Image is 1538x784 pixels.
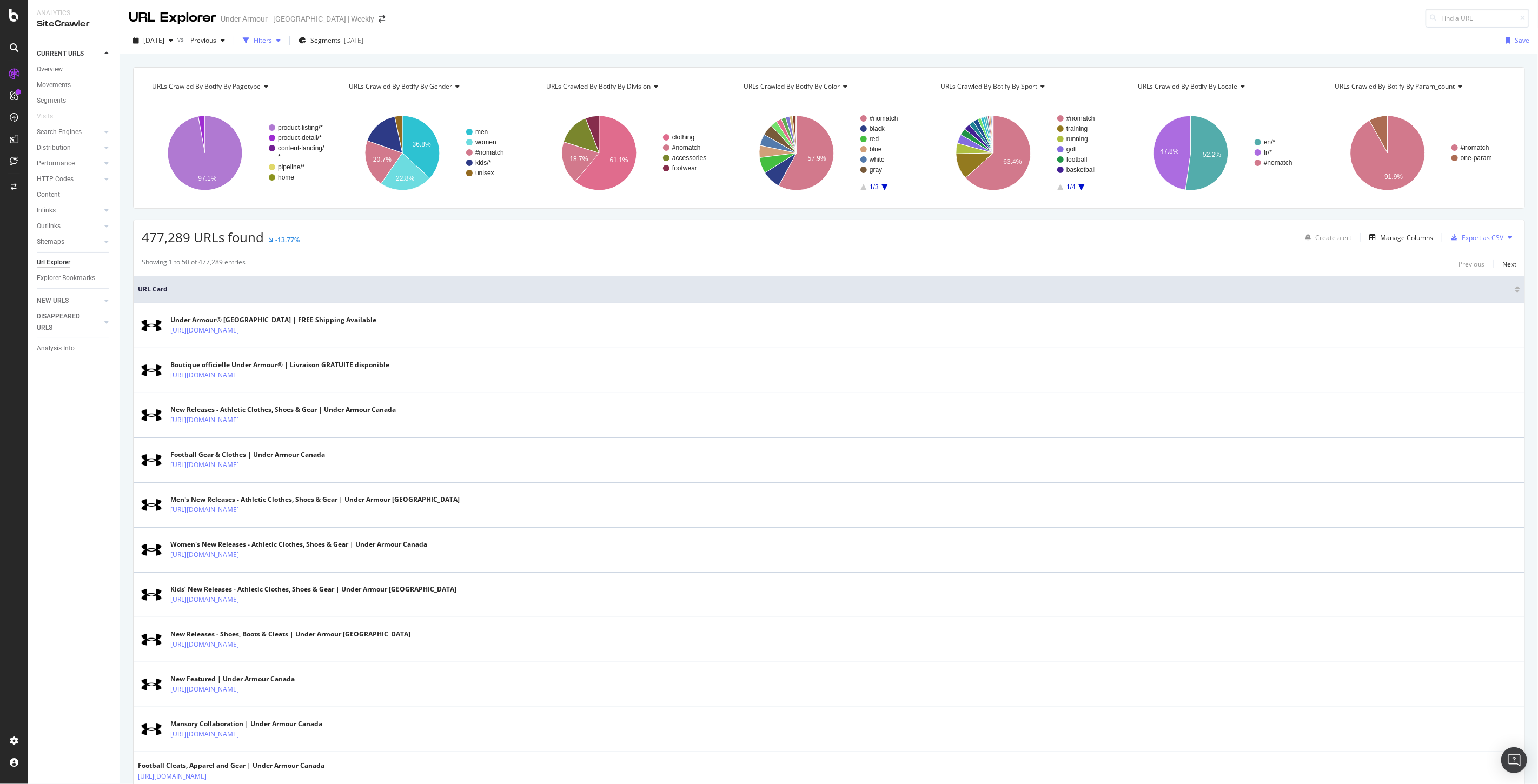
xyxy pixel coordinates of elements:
text: 61.1% [610,157,628,164]
div: Previous [1459,260,1484,269]
text: gray [870,166,882,174]
text: product-listing/* [278,124,323,131]
text: one-param [1461,154,1492,162]
img: main image [138,677,165,692]
text: golf [1066,145,1077,153]
div: arrow-right-arrow-left [379,15,385,23]
div: Under Armour® [GEOGRAPHIC_DATA] | FREE Shipping Available [170,315,376,325]
text: kids/* [475,159,492,167]
text: #nomatch [672,144,701,151]
span: URLs Crawled By Botify By sport [940,82,1037,91]
div: A chart. [930,106,1122,200]
button: Previous [1459,257,1484,270]
div: Showing 1 to 50 of 477,289 entries [142,257,246,270]
div: Open Intercom Messenger [1501,747,1527,773]
div: Men's New Releases - Athletic Clothes, Shoes & Gear | Under Armour [GEOGRAPHIC_DATA] [170,495,460,504]
div: Inlinks [37,205,56,216]
svg: A chart. [1324,106,1516,200]
a: [URL][DOMAIN_NAME] [170,504,239,515]
text: #nomatch [870,115,898,122]
text: pipeline/* [278,163,305,171]
div: -13.77% [275,235,300,244]
div: Visits [37,111,53,122]
button: Filters [238,32,285,49]
text: #nomatch [1264,159,1292,167]
img: main image [138,363,165,377]
div: SiteCrawler [37,18,111,30]
svg: A chart. [536,106,728,200]
text: 20.7% [373,156,391,163]
a: Segments [37,95,112,107]
span: URLs Crawled By Botify By locale [1138,82,1238,91]
div: URL Explorer [129,9,216,27]
button: Manage Columns [1365,231,1433,244]
a: NEW URLS [37,295,101,307]
a: [URL][DOMAIN_NAME] [170,325,239,336]
div: Performance [37,158,75,169]
svg: A chart. [733,106,925,200]
div: Content [37,189,60,201]
div: Explorer Bookmarks [37,273,95,284]
button: Create alert [1301,229,1351,246]
div: NEW URLS [37,295,69,307]
div: Sitemaps [37,236,64,248]
div: Boutique officielle Under Armour® | Livraison GRATUITE disponible [170,360,389,370]
a: Explorer Bookmarks [37,273,112,284]
a: Search Engines [37,127,101,138]
text: home [278,174,294,181]
h4: URLs Crawled By Botify By locale [1136,78,1310,95]
span: URLs Crawled By Botify By division [546,82,651,91]
text: football [1066,156,1088,163]
div: New Featured | Under Armour Canada [170,674,295,684]
img: main image [138,498,165,512]
text: training [1066,125,1088,132]
a: [URL][DOMAIN_NAME] [170,639,239,650]
span: 477,289 URLs found [142,228,264,246]
img: main image [138,588,165,602]
text: red [870,135,879,143]
div: New Releases - Athletic Clothes, Shoes & Gear | Under Armour Canada [170,405,396,415]
text: basketball [1066,166,1096,174]
div: Mansory Collaboration | Under Armour Canada [170,719,322,729]
button: Next [1502,257,1516,270]
span: URLs Crawled By Botify By gender [349,82,453,91]
text: 1/3 [870,183,879,191]
text: 18.7% [570,155,588,163]
span: URL Card [138,284,1512,294]
div: Distribution [37,142,71,154]
div: Search Engines [37,127,82,138]
a: Url Explorer [37,257,112,268]
div: Url Explorer [37,257,70,268]
button: Save [1501,32,1529,49]
a: Outlinks [37,221,101,232]
span: URLs Crawled By Botify By color [744,82,840,91]
div: Analysis Info [37,343,75,354]
a: Movements [37,79,112,91]
div: Movements [37,79,71,91]
a: DISAPPEARED URLS [37,311,101,334]
div: Analytics [37,9,111,18]
h4: URLs Crawled By Botify By color [741,78,916,95]
text: #nomatch [1461,144,1489,151]
span: Previous [186,36,216,45]
div: New Releases - Shoes, Boots & Cleats | Under Armour [GEOGRAPHIC_DATA] [170,629,410,639]
span: vs [177,35,186,44]
text: 1/4 [1066,183,1076,191]
text: black [870,125,885,132]
a: Inlinks [37,205,101,216]
div: CURRENT URLS [37,48,84,59]
button: Export as CSV [1447,229,1503,246]
div: Filters [254,36,272,45]
text: 36.8% [412,141,430,148]
text: unisex [475,169,494,177]
span: URLs Crawled By Botify By pagetype [152,82,261,91]
h4: URLs Crawled By Botify By gender [347,78,521,95]
a: Distribution [37,142,101,154]
div: Football Gear & Clothes | Under Armour Canada [170,450,325,460]
a: Analysis Info [37,343,112,354]
text: 22.8% [396,175,414,182]
text: 97.1% [198,175,216,182]
a: [URL][DOMAIN_NAME] [170,460,239,470]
